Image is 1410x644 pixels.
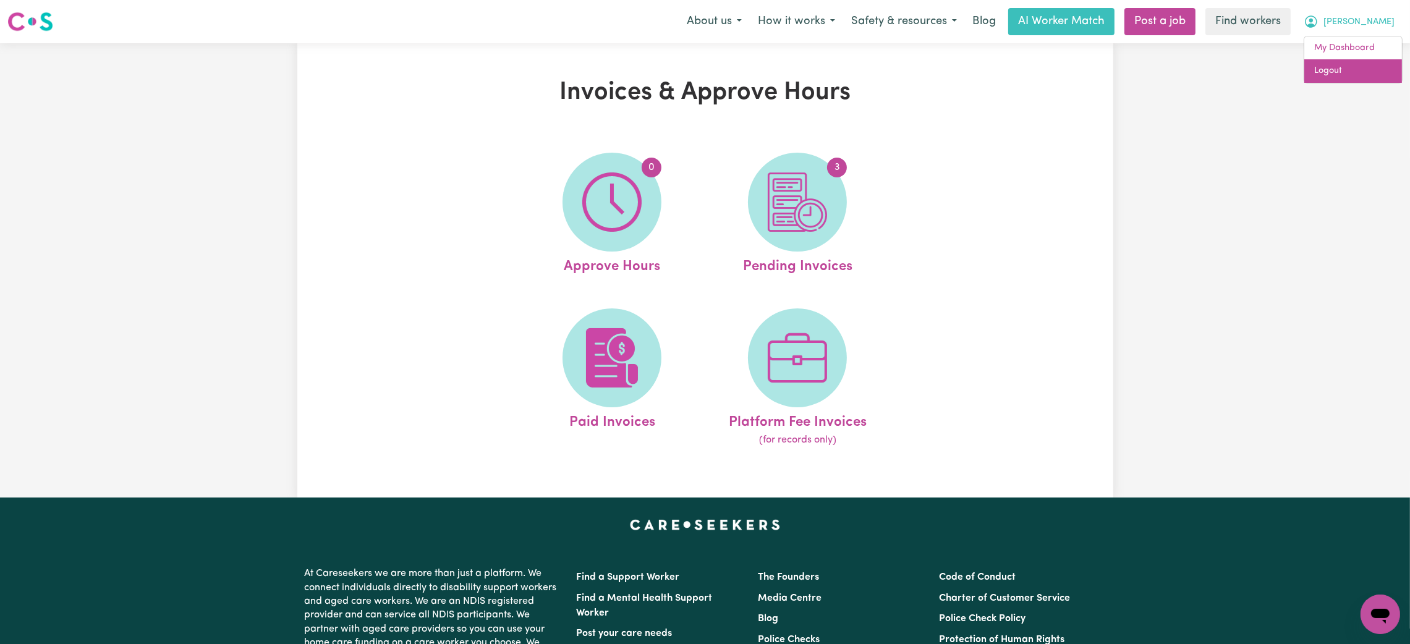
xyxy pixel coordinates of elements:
div: My Account [1304,36,1403,83]
a: Media Centre [758,593,822,603]
a: Platform Fee Invoices(for records only) [708,308,886,448]
span: (for records only) [759,433,836,447]
span: Pending Invoices [743,252,852,278]
span: 3 [827,158,847,177]
a: Charter of Customer Service [939,593,1070,603]
a: Pending Invoices [708,153,886,278]
button: Safety & resources [843,9,965,35]
a: Find a Mental Health Support Worker [577,593,713,618]
a: Paid Invoices [523,308,701,448]
a: Find workers [1205,8,1291,35]
span: Approve Hours [564,252,660,278]
a: Find a Support Worker [577,572,680,582]
img: Careseekers logo [7,11,53,33]
a: Careseekers logo [7,7,53,36]
a: AI Worker Match [1008,8,1115,35]
button: My Account [1296,9,1403,35]
a: Post your care needs [577,629,673,638]
span: Platform Fee Invoices [729,407,867,433]
span: Paid Invoices [569,407,655,433]
a: Police Check Policy [939,614,1026,624]
button: How it works [750,9,843,35]
a: Blog [758,614,778,624]
span: [PERSON_NAME] [1323,15,1395,29]
a: Post a job [1124,8,1196,35]
a: Approve Hours [523,153,701,278]
a: Careseekers home page [630,520,780,530]
a: The Founders [758,572,819,582]
h1: Invoices & Approve Hours [441,78,970,108]
span: 0 [642,158,661,177]
a: Code of Conduct [939,572,1016,582]
iframe: Button to launch messaging window, conversation in progress [1361,595,1400,634]
a: Blog [965,8,1003,35]
button: About us [679,9,750,35]
a: My Dashboard [1304,36,1402,60]
a: Logout [1304,59,1402,83]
